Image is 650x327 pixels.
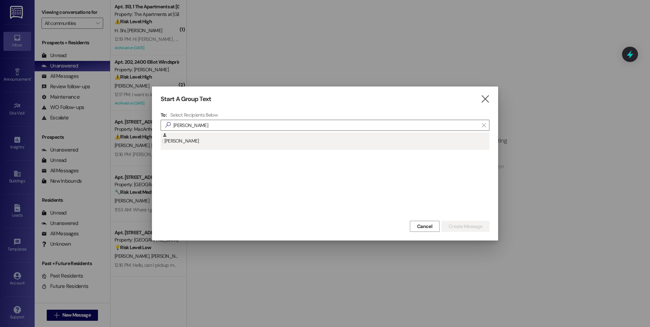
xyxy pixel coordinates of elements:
button: Clear text [478,120,489,130]
div: : [PERSON_NAME] [161,133,489,150]
input: Search for any contact or apartment [173,120,478,130]
i:  [480,96,489,103]
button: Create Message [441,221,489,232]
h4: Select Recipients Below [170,112,218,118]
span: Create Message [449,223,482,230]
i:  [481,122,485,128]
h3: Start A Group Text [161,95,211,103]
h3: To: [161,112,167,118]
span: Cancel [417,223,432,230]
i:  [162,121,173,129]
div: : [PERSON_NAME] [162,133,489,145]
button: Cancel [410,221,440,232]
